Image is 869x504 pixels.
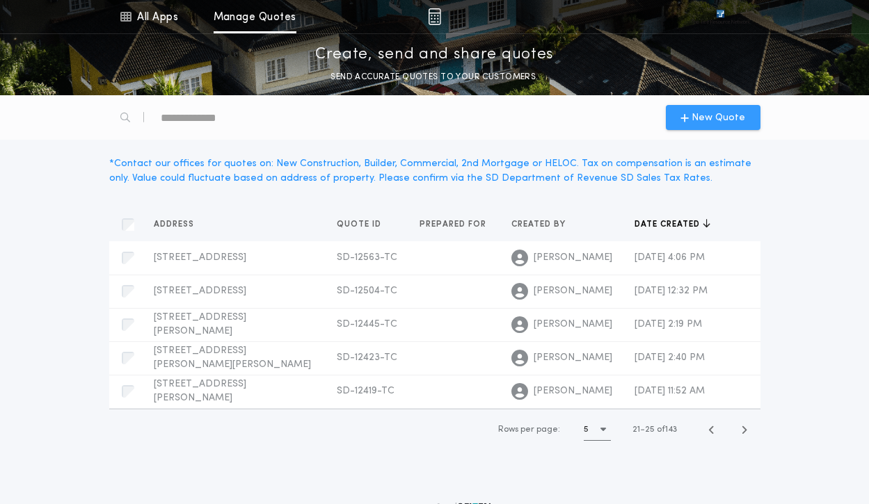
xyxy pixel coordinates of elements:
[584,418,611,441] button: 5
[635,218,710,231] button: Date created
[635,386,705,396] span: [DATE] 11:52 AM
[635,252,705,263] span: [DATE] 4:06 PM
[635,319,702,330] span: [DATE] 2:19 PM
[154,312,246,336] span: [STREET_ADDRESS][PERSON_NAME]
[534,284,612,298] span: [PERSON_NAME]
[154,252,246,263] span: [STREET_ADDRESS]
[666,105,760,130] button: New Quote
[315,44,554,66] p: Create, send and share quotes
[337,218,392,231] button: Quote ID
[584,423,589,437] h1: 5
[534,384,612,398] span: [PERSON_NAME]
[154,346,311,370] span: [STREET_ADDRESS][PERSON_NAME][PERSON_NAME]
[109,156,760,186] div: * Contact our offices for quotes on: New Construction, Builder, Commercial, 2nd Mortgage or HELOC...
[632,425,640,434] span: 21
[337,286,397,296] span: SD-12504-TC
[154,219,197,230] span: Address
[511,219,568,230] span: Created by
[420,219,489,230] span: Prepared for
[635,352,705,363] span: [DATE] 2:40 PM
[337,319,397,330] span: SD-12445-TC
[154,286,246,296] span: [STREET_ADDRESS]
[657,423,677,436] span: of 143
[498,425,560,434] span: Rows per page:
[428,8,441,25] img: img
[330,70,538,84] p: SEND ACCURATE QUOTES TO YOUR CUSTOMERS.
[534,351,612,365] span: [PERSON_NAME]
[645,425,655,434] span: 25
[337,386,394,396] span: SD-12419-TC
[154,218,205,231] button: Address
[534,251,612,265] span: [PERSON_NAME]
[511,218,576,231] button: Created by
[154,379,246,403] span: [STREET_ADDRESS][PERSON_NAME]
[337,219,384,230] span: Quote ID
[337,352,397,363] span: SD-12423-TC
[337,252,397,263] span: SD-12563-TC
[635,219,703,230] span: Date created
[692,111,745,125] span: New Quote
[691,10,749,24] img: vs-icon
[635,286,708,296] span: [DATE] 12:32 PM
[534,318,612,332] span: [PERSON_NAME]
